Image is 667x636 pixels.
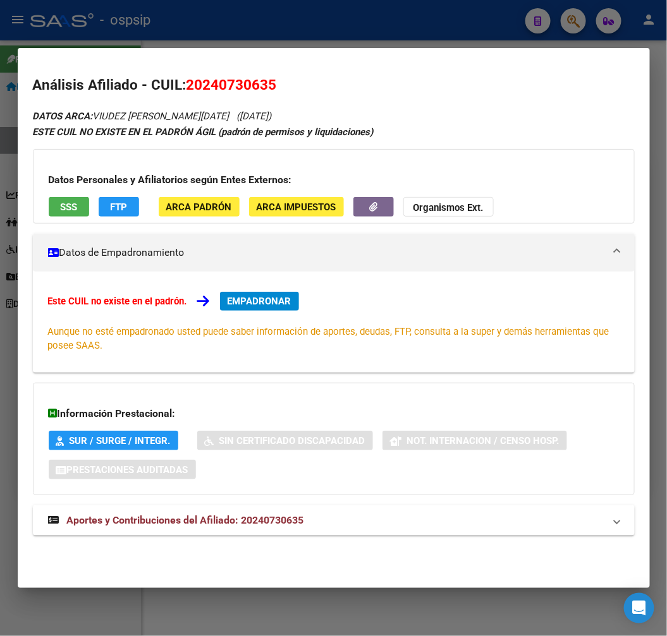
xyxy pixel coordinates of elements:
span: SSS [60,201,77,213]
div: Datos de Empadronamiento [33,272,635,373]
span: ARCA Impuestos [257,201,336,213]
button: FTP [99,197,139,217]
h3: Datos Personales y Afiliatorios según Entes Externos: [49,172,619,188]
span: FTP [110,201,127,213]
span: Prestaciones Auditadas [67,464,188,476]
span: EMPADRONAR [228,296,291,307]
span: Not. Internacion / Censo Hosp. [407,435,560,447]
span: 20240730635 [187,76,277,93]
span: SUR / SURGE / INTEGR. [70,435,171,447]
span: ARCA Padrón [166,201,232,213]
span: Aunque no esté empadronado usted puede saber información de aportes, deudas, FTP, consulta a la s... [48,326,609,351]
span: Aportes y Contribuciones del Afiliado: 20240730635 [67,514,304,526]
mat-expansion-panel-header: Aportes y Contribuciones del Afiliado: 20240730635 [33,505,635,536]
mat-panel-title: Datos de Empadronamiento [48,245,604,260]
button: Sin Certificado Discapacidad [197,431,373,450]
strong: DATOS ARCA: [33,111,93,122]
div: Open Intercom Messenger [624,593,654,623]
button: Not. Internacion / Censo Hosp. [382,431,567,450]
button: ARCA Padrón [159,197,240,217]
button: ARCA Impuestos [249,197,344,217]
span: Sin Certificado Discapacidad [219,435,365,447]
button: Organismos Ext. [403,197,494,217]
button: Prestaciones Auditadas [49,460,196,479]
button: EMPADRONAR [220,292,299,311]
button: SUR / SURGE / INTEGR. [49,431,178,450]
strong: ESTE CUIL NO EXISTE EN EL PADRÓN ÁGIL (padrón de permisos y liquidaciones) [33,126,374,138]
button: SSS [49,197,89,217]
h2: Análisis Afiliado - CUIL: [33,75,635,96]
strong: Este CUIL no existe en el padrón. [48,296,187,307]
h3: Información Prestacional: [49,406,619,421]
strong: Organismos Ext. [413,202,484,213]
span: VIUDEZ [PERSON_NAME][DATE] [33,111,229,122]
mat-expansion-panel-header: Datos de Empadronamiento [33,234,635,272]
span: ([DATE]) [237,111,272,122]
